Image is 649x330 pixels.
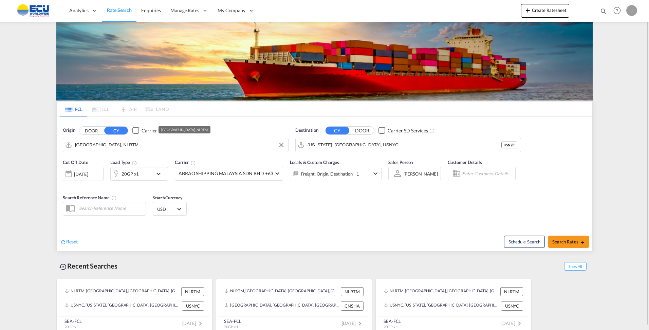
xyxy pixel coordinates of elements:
div: USNYC [501,301,523,310]
div: NLRTM [181,287,204,296]
md-icon: icon-chevron-down [371,169,379,178]
img: 6cccb1402a9411edb762cf9624ab9cda.png [10,3,56,18]
span: Rate Search [107,7,132,13]
md-icon: icon-plus 400-fg [524,6,532,14]
div: Recent Searches [56,258,120,274]
span: Reset [66,239,78,244]
span: Origin [63,127,75,134]
span: Help [611,5,623,16]
md-select: Select Currency: $ USDUnited States Dollar [156,204,183,214]
span: 20GP x 1 [224,325,238,329]
div: NLRTM, Rotterdam, Netherlands, Western Europe, Europe [65,287,180,296]
span: USD [157,206,176,212]
button: CY [326,127,349,134]
span: Load Type [110,160,137,165]
input: Enter Customer Details [462,168,513,179]
span: Customer Details [448,160,482,165]
div: CNSHA [341,301,364,310]
div: SEA-FCL [224,318,241,324]
div: CNSHA, Shanghai, China, Greater China & Far East Asia, Asia Pacific [224,301,339,310]
span: Destination [295,127,318,134]
div: USNYC [501,142,517,148]
md-pagination-wrapper: Use the left and right arrow keys to navigate between tabs [60,102,169,116]
md-select: Sales Person: Jim Van [403,169,439,179]
div: NLRTM, Rotterdam, Netherlands, Western Europe, Europe [224,287,339,296]
md-icon: icon-chevron-right [515,319,523,328]
span: ABRAO SHIPPING MALAYSIA SDN BHD +63 [179,170,273,177]
input: Search Reference Name [76,203,146,213]
div: J [626,5,637,16]
div: Help [611,5,626,17]
md-icon: The selected Trucker/Carrierwill be displayed in the rate results If the rates are from another f... [190,160,196,166]
div: Carrier SD Services [388,127,428,134]
md-icon: icon-magnify [600,7,607,15]
span: Enquiries [141,7,161,13]
div: SEA-FCL [64,318,82,324]
div: NLRTM [500,287,523,296]
md-tab-item: FCL [60,102,87,116]
div: Freight Origin Destination Factory Stuffingicon-chevron-down [290,167,382,180]
button: CY [104,127,128,134]
span: My Company [218,7,245,14]
span: Search Rates [552,239,585,244]
button: icon-plus 400-fgCreate Ratesheet [521,4,569,18]
span: Manage Rates [170,7,199,14]
md-input-container: Rotterdam, NLRTM [63,138,288,152]
div: Carrier SD Services [142,127,182,134]
span: Search Currency [153,195,182,200]
md-icon: icon-chevron-down [154,170,166,178]
div: USNYC, New York, NY, United States, North America, Americas [384,301,499,310]
md-datepicker: Select [63,180,68,189]
md-checkbox: Checkbox No Ink [132,127,182,134]
span: 20GP x 1 [384,325,398,329]
input: Search by Port [75,140,285,150]
div: Freight Origin Destination Factory Stuffing [301,169,359,179]
div: [GEOGRAPHIC_DATA], NLRTM [161,126,208,133]
div: [PERSON_NAME] [404,171,438,177]
md-icon: icon-chevron-right [196,319,204,328]
md-icon: icon-refresh [60,239,66,245]
div: NLRTM [341,287,364,296]
md-input-container: New York, NY, USNYC [296,138,521,152]
div: 20GP x1 [122,169,139,179]
md-icon: icon-information-outline [132,160,137,166]
span: Sales Person [388,160,413,165]
md-icon: icon-backup-restore [59,263,67,271]
span: Cut Off Date [63,160,88,165]
div: [DATE] [74,171,88,177]
div: 20GP x1icon-chevron-down [110,167,168,181]
div: NLRTM, Rotterdam, Netherlands, Western Europe, Europe [384,287,499,296]
div: SEA-FCL [384,318,401,324]
md-checkbox: Checkbox No Ink [378,127,428,134]
div: [DATE] [63,167,104,181]
input: Search by Port [308,140,501,150]
div: icon-refreshReset [60,238,78,246]
div: USNYC, New York, NY, United States, North America, Americas [65,301,180,310]
span: [DATE] [501,320,523,326]
span: 20GP x 1 [64,325,79,329]
button: DOOR [79,127,103,134]
md-icon: Unchecked: Search for CY (Container Yard) services for all selected carriers.Checked : Search for... [429,128,435,133]
md-icon: Your search will be saved by the below given name [111,195,117,201]
button: DOOR [350,127,374,134]
span: [DATE] [342,320,364,326]
span: Analytics [69,7,89,14]
button: Search Ratesicon-arrow-right [548,236,589,248]
span: Show All [564,262,587,271]
span: Carrier [175,160,196,165]
div: icon-magnify [600,7,607,18]
button: Note: By default Schedule search will only considerorigin ports, destination ports and cut off da... [504,236,545,248]
img: LCL+%26+FCL+BACKGROUND.png [56,22,593,100]
md-icon: icon-arrow-right [580,240,585,245]
button: Clear Input [276,140,286,150]
span: [DATE] [182,320,204,326]
md-icon: icon-chevron-right [356,319,364,328]
span: Locals & Custom Charges [290,160,339,165]
div: Origin DOOR CY Checkbox No InkUnchecked: Search for CY (Container Yard) services for all selected... [57,117,592,251]
span: Search Reference Name [63,195,117,200]
div: USNYC [182,301,204,310]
